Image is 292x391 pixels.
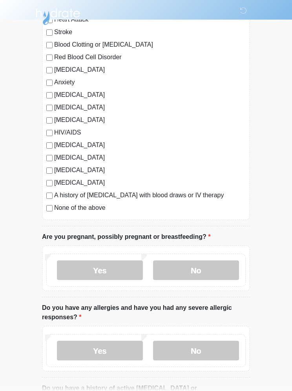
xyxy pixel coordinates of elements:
input: [MEDICAL_DATA] [46,105,53,111]
label: HIV/AIDS [54,128,246,137]
label: [MEDICAL_DATA] [54,153,246,162]
input: Blood Clotting or [MEDICAL_DATA] [46,42,53,48]
label: Anxiety [54,78,246,87]
input: [MEDICAL_DATA] [46,92,53,98]
label: No [153,260,239,280]
label: Are you pregnant, possibly pregnant or breastfeeding? [42,232,210,242]
label: Yes [57,260,143,280]
input: [MEDICAL_DATA] [46,142,53,149]
label: [MEDICAL_DATA] [54,90,246,100]
input: [MEDICAL_DATA] [46,180,53,186]
input: Red Blood Cell Disorder [46,55,53,61]
input: A history of [MEDICAL_DATA] with blood draws or IV therapy [46,193,53,199]
label: Do you have any allergies and have you had any severe allergic responses? [42,303,250,322]
img: Hydrate IV Bar - Flagstaff Logo [34,6,81,25]
label: [MEDICAL_DATA] [54,65,246,75]
label: Red Blood Cell Disorder [54,53,246,62]
input: [MEDICAL_DATA] [46,117,53,124]
label: [MEDICAL_DATA] [54,178,246,187]
input: [MEDICAL_DATA] [46,167,53,174]
label: Stroke [54,27,246,37]
label: [MEDICAL_DATA] [54,140,246,150]
label: None of the above [54,203,246,213]
input: Anxiety [46,80,53,86]
label: Yes [57,341,143,360]
label: [MEDICAL_DATA] [54,103,246,112]
label: No [153,341,239,360]
input: [MEDICAL_DATA] [46,155,53,161]
input: None of the above [46,205,53,211]
label: Blood Clotting or [MEDICAL_DATA] [54,40,246,49]
input: [MEDICAL_DATA] [46,67,53,73]
label: [MEDICAL_DATA] [54,165,246,175]
input: Stroke [46,29,53,36]
input: HIV/AIDS [46,130,53,136]
label: A history of [MEDICAL_DATA] with blood draws or IV therapy [54,191,246,200]
label: [MEDICAL_DATA] [54,115,246,125]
